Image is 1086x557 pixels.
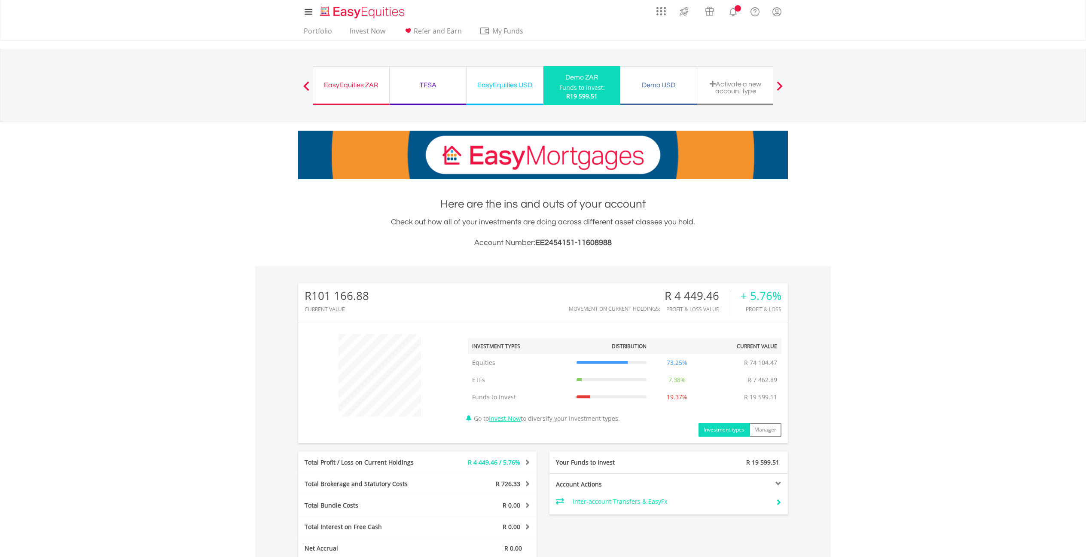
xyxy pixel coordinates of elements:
[677,4,691,18] img: thrive-v2.svg
[559,83,605,92] div: Funds to invest:
[741,290,781,302] div: + 5.76%
[535,239,612,247] span: EE2454151-11608988
[651,371,703,389] td: 7.38%
[743,371,781,389] td: R 7 462.89
[300,27,336,40] a: Portfolio
[569,306,660,312] div: Movement on Current Holdings:
[298,544,437,553] div: Net Accrual
[298,480,437,488] div: Total Brokerage and Statutory Costs
[665,290,730,302] div: R 4 449.46
[414,26,462,36] span: Refer and Earn
[298,237,788,249] h3: Account Number:
[298,131,788,179] img: EasyMortage Promotion Banner
[496,480,520,488] span: R 726.33
[749,423,781,437] button: Manager
[468,458,520,466] span: R 4 449.46 / 5.76%
[741,306,781,312] div: Profit & Loss
[298,501,437,510] div: Total Bundle Costs
[503,523,520,531] span: R 0.00
[722,2,744,19] a: Notifications
[699,423,750,437] button: Investment types
[612,343,647,350] div: Distribution
[472,79,538,91] div: EasyEquities USD
[740,354,781,371] td: R 74 104.47
[468,389,572,406] td: Funds to Invest
[479,25,536,37] span: My Funds
[400,27,465,40] a: Refer and Earn
[468,354,572,371] td: Equities
[317,2,408,19] a: Home page
[549,71,615,83] div: Demo ZAR
[318,79,384,91] div: EasyEquities ZAR
[305,290,369,302] div: R101 166.88
[346,27,389,40] a: Invest Now
[656,6,666,16] img: grid-menu-icon.svg
[744,2,766,19] a: FAQ's and Support
[298,196,788,212] h1: Here are the ins and outs of your account
[298,216,788,249] div: Check out how all of your investments are doing across different asset classes you hold.
[651,2,671,16] a: AppsGrid
[298,458,437,467] div: Total Profit / Loss on Current Holdings
[573,495,769,508] td: Inter-account Transfers & EasyFx
[503,501,520,509] span: R 0.00
[702,80,769,95] div: Activate a new account type
[665,306,730,312] div: Profit & Loss Value
[461,330,788,437] div: Go to to diversify your investment types.
[549,480,669,489] div: Account Actions
[489,414,521,422] a: Invest Now
[504,544,522,552] span: R 0.00
[625,79,692,91] div: Demo USD
[298,523,437,531] div: Total Interest on Free Cash
[395,79,461,91] div: TFSA
[305,306,369,312] div: CURRENT VALUE
[697,2,722,18] a: Vouchers
[703,338,781,354] th: Current Value
[740,389,781,406] td: R 19 599.51
[549,458,669,467] div: Your Funds to Invest
[468,338,572,354] th: Investment Types
[566,92,598,100] span: R19 599.51
[651,389,703,406] td: 19.37%
[468,371,572,389] td: ETFs
[318,5,408,19] img: EasyEquities_Logo.png
[702,4,717,18] img: vouchers-v2.svg
[766,2,788,21] a: My Profile
[651,354,703,371] td: 73.25%
[746,458,779,466] span: R 19 599.51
